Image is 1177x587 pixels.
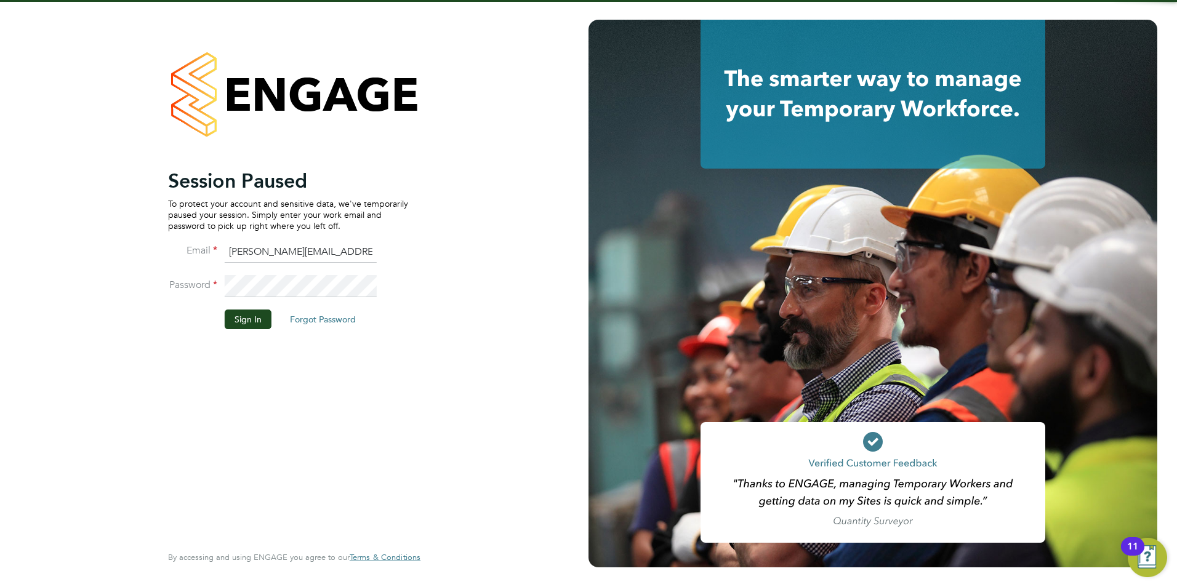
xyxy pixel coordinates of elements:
[350,552,420,562] span: Terms & Conditions
[168,279,217,292] label: Password
[168,552,420,562] span: By accessing and using ENGAGE you agree to our
[280,309,366,329] button: Forgot Password
[168,198,408,232] p: To protect your account and sensitive data, we've temporarily paused your session. Simply enter y...
[350,553,420,562] a: Terms & Conditions
[168,169,408,193] h2: Session Paused
[1128,538,1167,577] button: Open Resource Center, 11 new notifications
[225,241,377,263] input: Enter your work email...
[168,244,217,257] label: Email
[225,309,271,329] button: Sign In
[1127,546,1138,562] div: 11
